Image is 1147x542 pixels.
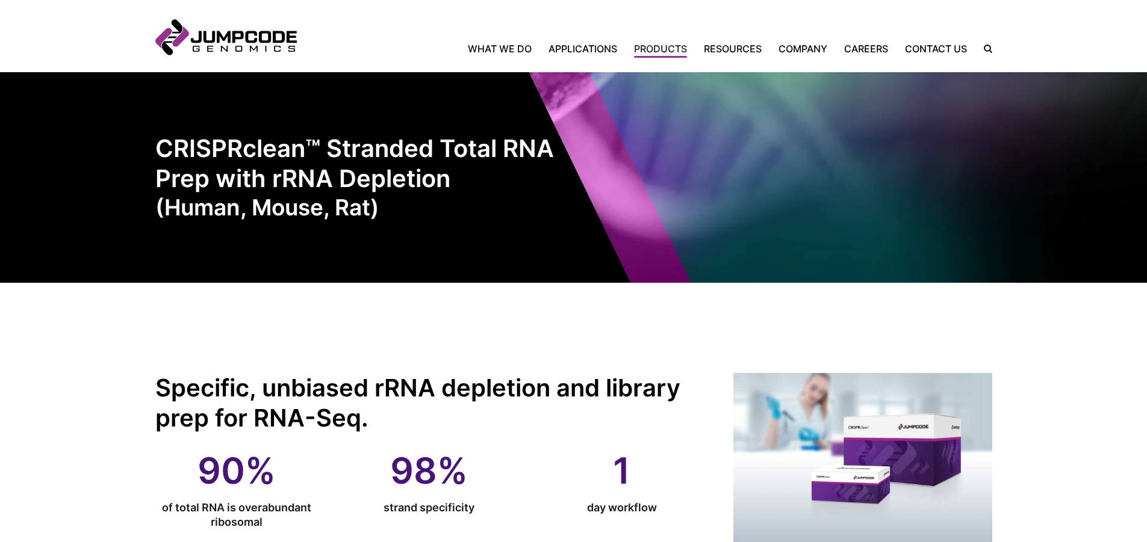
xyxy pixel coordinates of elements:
data-callout-description: of total RNA is overabundant ribosomal [155,500,318,529]
a: Resources [695,42,770,56]
em: (Human, Mouse, Rat) [155,194,574,221]
a: Applications [540,42,626,56]
a: Company [770,42,836,56]
a: Contact Us [897,42,975,56]
data-callout-description: day workflow [541,500,703,515]
label: Search the site. [975,45,992,53]
data-callout-value: 1 [541,452,703,488]
a: Careers [836,42,897,56]
nav: Primary Navigation [297,42,975,56]
a: What We Do [468,42,540,56]
data-callout-description: strand specificity [348,500,511,515]
h1: CRISPRclean™ Stranded Total RNA Prep with rRNA Depletion [155,134,574,221]
a: Products [626,42,695,56]
h2: Specific, unbiased rRNA depletion and library prep for RNA-Seq. [155,373,703,433]
data-callout-value: 98% [348,452,511,488]
data-callout-value: 90% [155,452,318,488]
